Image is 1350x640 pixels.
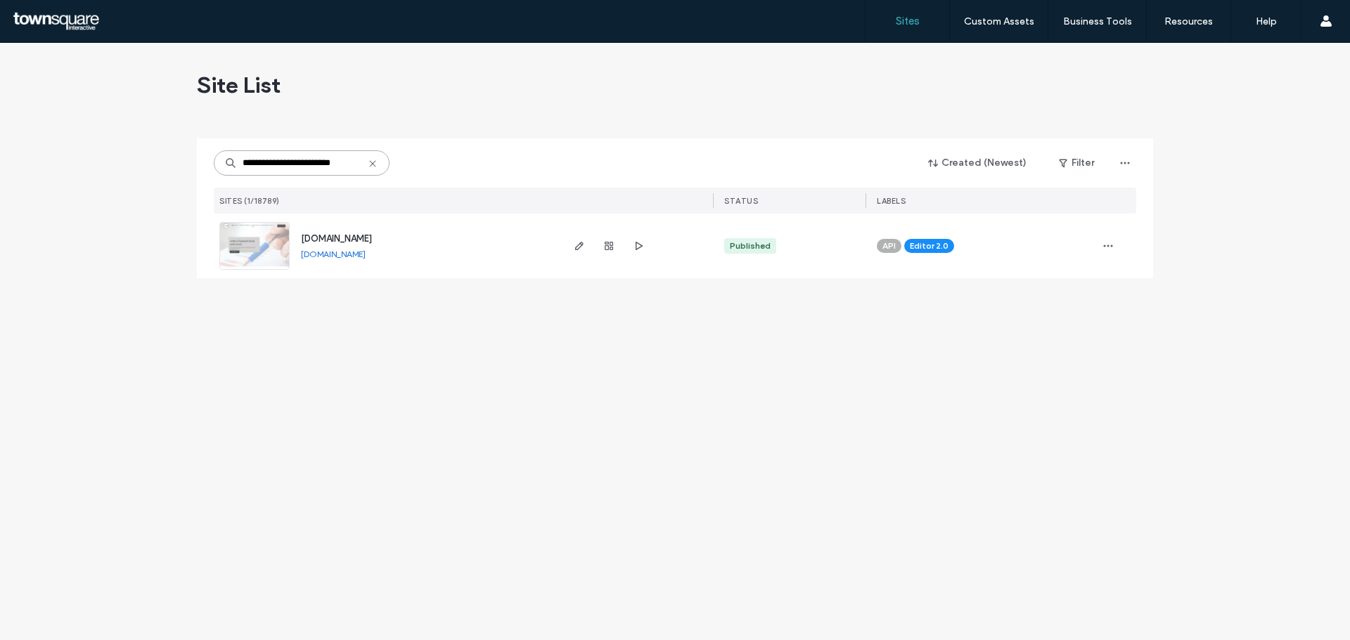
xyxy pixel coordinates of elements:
span: STATUS [724,196,758,206]
label: Business Tools [1063,15,1132,27]
a: [DOMAIN_NAME] [301,249,366,259]
button: Filter [1045,152,1108,174]
span: API [882,240,896,252]
span: LABELS [877,196,906,206]
label: Custom Assets [964,15,1034,27]
label: Resources [1164,15,1213,27]
span: Editor 2.0 [910,240,949,252]
span: Site List [197,71,281,99]
div: Published [730,240,771,252]
label: Help [1256,15,1277,27]
button: Created (Newest) [916,152,1039,174]
span: SITES (1/18789) [219,196,280,206]
a: [DOMAIN_NAME] [301,233,372,244]
label: Sites [896,15,920,27]
span: Help [32,10,60,22]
